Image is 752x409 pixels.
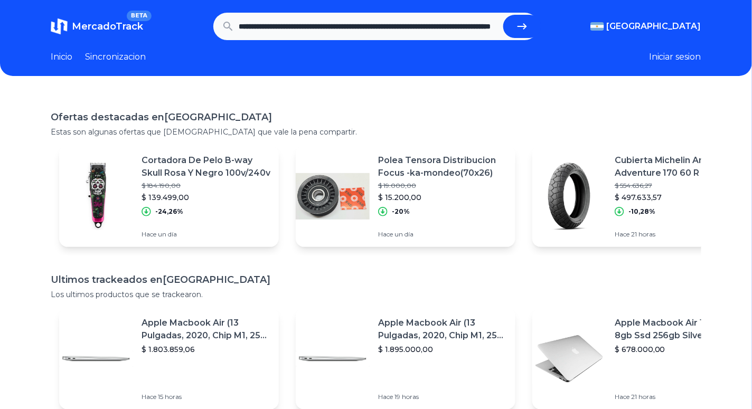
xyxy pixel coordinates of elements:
img: Featured image [296,159,370,233]
p: $ 1.803.859,06 [142,344,270,355]
p: Cubierta Michelin Anakee Adventure 170 60 R 17 72 V Trasera [615,154,744,179]
p: Apple Macbook Air 13 Core I5 8gb Ssd 256gb Silver [615,317,744,342]
p: Hace un día [142,230,270,239]
img: Featured image [296,322,370,396]
a: MercadoTrackBETA [51,18,143,35]
p: Hace 15 horas [142,393,270,401]
p: Apple Macbook Air (13 Pulgadas, 2020, Chip M1, 256 Gb De Ssd, 8 Gb De Ram) - Plata [142,317,270,342]
a: Inicio [51,51,72,63]
span: BETA [127,11,152,21]
p: $ 554.636,27 [615,182,744,190]
p: -10,28% [628,207,655,216]
p: $ 1.895.000,00 [378,344,507,355]
p: Hace 21 horas [615,230,744,239]
p: $ 139.499,00 [142,192,270,203]
p: -24,26% [155,207,183,216]
p: Los ultimos productos que se trackearon. [51,289,701,300]
p: Apple Macbook Air (13 Pulgadas, 2020, Chip M1, 256 Gb De Ssd, 8 Gb De Ram) - Plata [378,317,507,342]
span: [GEOGRAPHIC_DATA] [606,20,701,33]
button: Iniciar sesion [649,51,701,63]
p: -20% [392,207,410,216]
p: Hace 19 horas [378,393,507,401]
img: MercadoTrack [51,18,68,35]
p: Polea Tensora Distribucion Focus -ka-mondeo(70x26) [378,154,507,179]
h1: Ultimos trackeados en [GEOGRAPHIC_DATA] [51,272,701,287]
p: $ 19.000,00 [378,182,507,190]
a: Featured imageCubierta Michelin Anakee Adventure 170 60 R 17 72 V Trasera$ 554.636,27$ 497.633,57... [532,146,752,247]
img: Featured image [59,322,133,396]
p: $ 184.190,00 [142,182,270,190]
p: Cortadora De Pelo B-way Skull Rosa Y Negro 100v/240v [142,154,270,179]
span: MercadoTrack [72,21,143,32]
img: Featured image [59,159,133,233]
p: $ 678.000,00 [615,344,744,355]
p: $ 15.200,00 [378,192,507,203]
img: Featured image [532,159,606,233]
a: Featured imagePolea Tensora Distribucion Focus -ka-mondeo(70x26)$ 19.000,00$ 15.200,00-20%Hace un... [296,146,515,247]
p: Hace 21 horas [615,393,744,401]
a: Featured imageCortadora De Pelo B-way Skull Rosa Y Negro 100v/240v$ 184.190,00$ 139.499,00-24,26%... [59,146,279,247]
p: Estas son algunas ofertas que [DEMOGRAPHIC_DATA] que vale la pena compartir. [51,127,701,137]
h1: Ofertas destacadas en [GEOGRAPHIC_DATA] [51,110,701,125]
button: [GEOGRAPHIC_DATA] [590,20,701,33]
img: Featured image [532,322,606,396]
p: Hace un día [378,230,507,239]
img: Argentina [590,22,604,31]
a: Sincronizacion [85,51,146,63]
p: $ 497.633,57 [615,192,744,203]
